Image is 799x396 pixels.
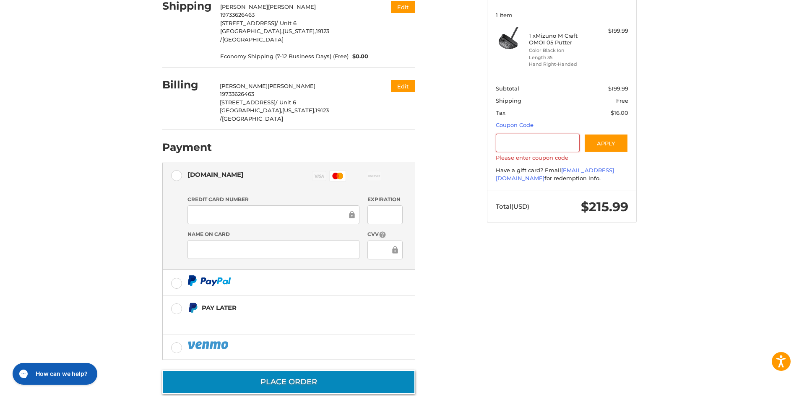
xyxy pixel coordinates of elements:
[162,78,211,91] h2: Billing
[162,370,415,394] button: Place Order
[220,107,282,114] span: [GEOGRAPHIC_DATA],
[496,85,519,92] span: Subtotal
[391,80,415,92] button: Edit
[282,107,315,114] span: [US_STATE],
[608,85,628,92] span: $199.99
[220,28,283,34] span: [GEOGRAPHIC_DATA],
[220,83,268,89] span: [PERSON_NAME]
[220,91,254,97] span: 19733626463
[202,301,362,315] div: Pay Later
[268,3,316,10] span: [PERSON_NAME]
[187,230,359,238] label: Name on Card
[616,97,628,104] span: Free
[349,52,369,61] span: $0.00
[584,134,628,153] button: Apply
[187,316,363,324] iframe: PayPal Message 1
[187,168,244,181] div: [DOMAIN_NAME]
[496,134,580,153] input: Gift Certificate or Coupon Code
[496,109,505,116] span: Tax
[529,32,593,46] h4: 1 x Mizuno M Craft OMOI 05 Putter
[220,107,329,122] span: 19123 /
[496,154,628,161] label: Please enter coupon code
[529,54,593,61] li: Length 35
[276,20,297,26] span: / Unit 6
[391,1,415,13] button: Edit
[162,141,212,154] h2: Payment
[595,27,628,35] div: $199.99
[187,275,231,286] img: PayPal icon
[496,12,628,18] h3: 1 Item
[220,20,276,26] span: [STREET_ADDRESS]
[529,61,593,68] li: Hand Right-Handed
[187,303,198,313] img: Pay Later icon
[220,3,268,10] span: [PERSON_NAME]
[611,109,628,116] span: $16.00
[529,47,593,54] li: Color Black Ion
[268,83,315,89] span: [PERSON_NAME]
[496,202,529,210] span: Total (USD)
[367,230,402,238] label: CVV
[222,36,284,43] span: [GEOGRAPHIC_DATA]
[222,115,283,122] span: [GEOGRAPHIC_DATA]
[220,99,276,106] span: [STREET_ADDRESS]
[730,373,799,396] iframe: Google Customer Reviews
[496,166,628,183] div: Have a gift card? Email for redemption info.
[367,196,402,203] label: Expiration
[8,360,100,388] iframe: Gorgias live chat messenger
[581,199,628,215] span: $215.99
[220,28,329,43] span: 19123 /
[496,122,534,128] a: Coupon Code
[276,99,296,106] span: / Unit 6
[187,196,359,203] label: Credit Card Number
[496,97,521,104] span: Shipping
[220,52,349,61] span: Economy Shipping (7-12 Business Days) (Free)
[187,340,230,350] img: PayPal icon
[220,11,255,18] span: 19733626463
[283,28,316,34] span: [US_STATE],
